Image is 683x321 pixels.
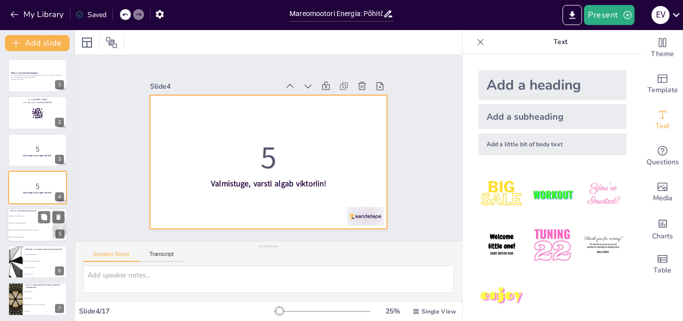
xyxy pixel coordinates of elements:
[10,209,49,212] p: Mis on mareomootorienergia?
[83,251,139,262] button: Speaker Notes
[9,222,52,223] span: Energia, mis saadakse päikesevalgusest
[79,306,274,316] div: Slide 4 / 17
[24,260,66,261] span: See on taastuv ja keskkonnasõbralik
[8,282,67,315] div: 7
[55,155,64,164] div: 3
[562,5,582,25] button: Export to PowerPoint
[24,273,66,274] span: See ei tooda elektrit
[24,291,66,292] span: Ainult Ameerikas
[75,10,106,20] div: Saved
[652,231,673,242] span: Charts
[79,35,95,51] div: Layout
[478,70,626,100] div: Add a heading
[580,171,626,218] img: 3.jpeg
[8,96,67,129] div: 2
[478,171,525,218] img: 1.jpeg
[11,72,38,74] strong: Mida on mareomootorienergia?
[11,181,64,192] p: 5
[55,229,64,238] div: 5
[8,171,67,204] div: 4
[529,171,575,218] img: 2.jpeg
[9,229,52,230] span: Energia, mis saadakse ookeanide ja merede tõusudest ja mõõnadest
[25,248,64,251] p: Millised on mareomootorienergia eelised?
[11,75,64,78] p: See esitlus käsitleb mareomootorienergia mõistet, selle toimimist, eeliseid ja rakendusi, samuti ...
[647,85,678,96] span: Template
[38,211,50,223] button: Duplicate Slide
[55,304,64,313] div: 7
[7,7,68,23] button: My Library
[159,124,376,191] p: 5
[651,49,674,60] span: Theme
[24,254,66,255] span: See on odav energiaallikas
[139,251,184,262] button: Transcript
[8,245,67,278] div: 6
[156,69,286,92] div: Slide 4
[642,174,682,210] div: Add images, graphics, shapes or video
[651,5,669,25] button: e v
[11,101,64,104] p: and login with code
[55,266,64,275] div: 6
[9,215,52,216] span: Energia, mis saadakse tuule kaudu
[584,5,634,25] button: Present
[206,172,322,195] strong: Valmistuge, varsti algab viktoriin!
[529,222,575,268] img: 5.jpeg
[646,157,679,168] span: Questions
[9,236,52,238] span: Energia, mis saadakse maapinnast
[105,37,117,49] span: Position
[580,222,626,268] img: 6.jpeg
[380,306,404,316] div: 25 %
[7,208,67,242] div: 5
[642,246,682,282] div: Add a table
[52,211,64,223] button: Delete Slide
[55,80,64,89] div: 1
[55,192,64,201] div: 4
[24,267,66,268] span: See ei ole usaldusväärne
[478,133,626,155] div: Add a little bit of body text
[55,118,64,127] div: 2
[8,59,67,92] div: 1
[478,222,525,268] img: 4.jpeg
[11,78,64,80] p: Generated with [URL]
[11,98,64,101] p: Go to
[478,273,525,319] img: 7.jpeg
[653,265,671,276] span: Table
[642,138,682,174] div: Get real-time input from your audience
[642,30,682,66] div: Change the overall theme
[488,30,632,54] p: Text
[651,6,669,24] div: e v
[642,210,682,246] div: Add charts and graphs
[5,35,69,51] button: Add slide
[11,144,64,155] p: 5
[24,310,66,311] span: Ainult Aasias
[655,121,669,132] span: Text
[421,307,456,315] span: Single View
[33,98,47,101] strong: [DOMAIN_NAME]
[642,66,682,102] div: Add ready made slides
[24,304,66,305] span: Ookeanides [PERSON_NAME] kogu maailma
[653,193,672,204] span: Media
[23,191,51,194] strong: Valmistuge, varsti algab viktoriin!
[23,154,51,157] strong: Valmistuge, varsti algab viktoriin!
[289,7,383,21] input: Insert title
[24,298,66,299] span: Ainult Euroopas
[642,102,682,138] div: Add text boxes
[25,283,64,289] p: Kus on mareomootorienergia peamised rakendused?
[8,134,67,167] div: 3
[478,104,626,129] div: Add a subheading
